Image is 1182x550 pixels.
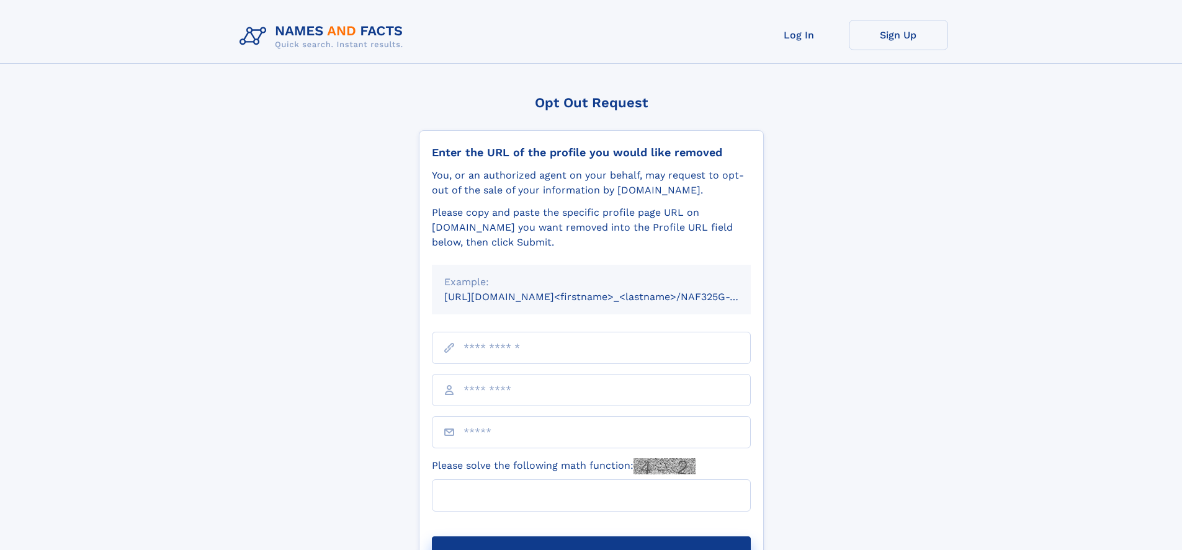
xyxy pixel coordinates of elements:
[432,146,751,159] div: Enter the URL of the profile you would like removed
[419,95,764,110] div: Opt Out Request
[444,275,738,290] div: Example:
[849,20,948,50] a: Sign Up
[235,20,413,53] img: Logo Names and Facts
[432,168,751,198] div: You, or an authorized agent on your behalf, may request to opt-out of the sale of your informatio...
[432,205,751,250] div: Please copy and paste the specific profile page URL on [DOMAIN_NAME] you want removed into the Pr...
[444,291,774,303] small: [URL][DOMAIN_NAME]<firstname>_<lastname>/NAF325G-xxxxxxxx
[432,458,696,474] label: Please solve the following math function:
[750,20,849,50] a: Log In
